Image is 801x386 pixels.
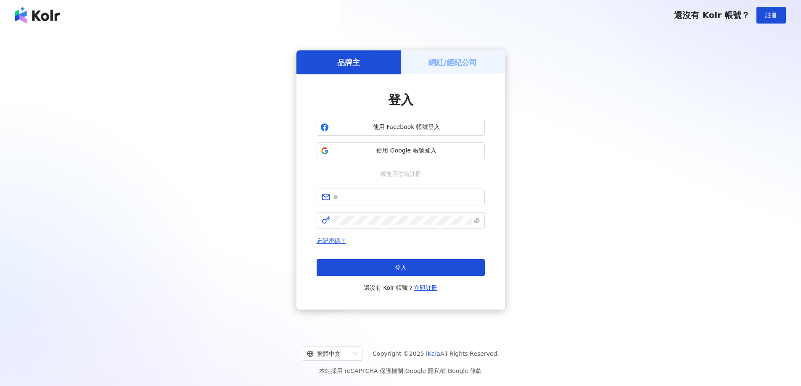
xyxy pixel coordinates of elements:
[446,368,448,374] span: |
[317,119,485,136] button: 使用 Facebook 帳號登入
[337,57,360,68] h5: 品牌主
[15,7,60,24] img: logo
[447,368,482,374] a: Google 條款
[405,368,446,374] a: Google 隱私權
[319,366,482,376] span: 本站採用 reCAPTCHA 保護機制
[403,368,405,374] span: |
[374,169,427,179] span: 或使用信箱註冊
[317,237,346,244] a: 忘記密碼？
[395,264,407,271] span: 登入
[674,10,750,20] span: 還沒有 Kolr 帳號？
[307,347,350,360] div: 繁體中文
[317,259,485,276] button: 登入
[414,284,437,291] a: 立即註冊
[426,350,440,357] a: iKala
[332,123,481,131] span: 使用 Facebook 帳號登入
[332,147,481,155] span: 使用 Google 帳號登入
[388,92,413,107] span: 登入
[373,349,499,359] span: Copyright © 2025 All Rights Reserved.
[428,57,477,68] h5: 網紅/經紀公司
[474,218,480,223] span: eye-invisible
[765,12,777,18] span: 註冊
[317,142,485,159] button: 使用 Google 帳號登入
[364,283,438,293] span: 還沒有 Kolr 帳號？
[756,7,786,24] button: 註冊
